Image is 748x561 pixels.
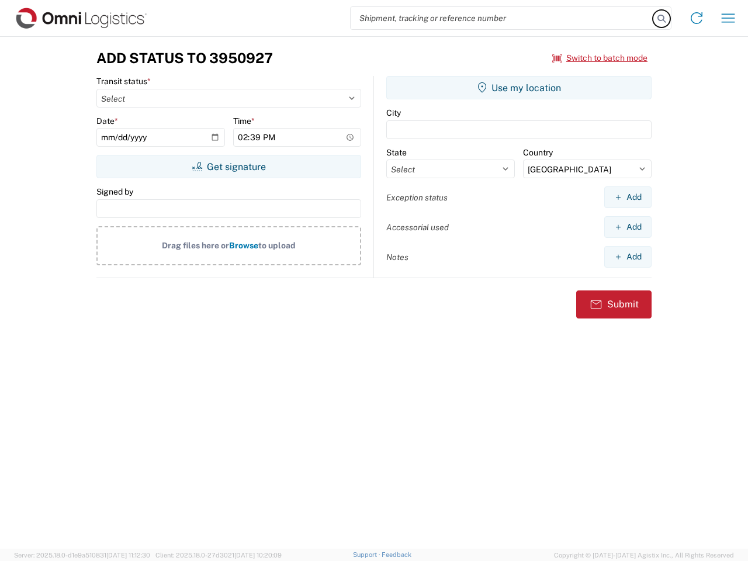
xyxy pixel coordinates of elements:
button: Use my location [386,76,652,99]
span: Browse [229,241,258,250]
a: Support [353,551,382,558]
label: Signed by [96,186,133,197]
label: Transit status [96,76,151,86]
h3: Add Status to 3950927 [96,50,273,67]
label: State [386,147,407,158]
button: Switch to batch mode [552,49,647,68]
label: Country [523,147,553,158]
button: Add [604,186,652,208]
label: City [386,108,401,118]
span: Copyright © [DATE]-[DATE] Agistix Inc., All Rights Reserved [554,550,734,560]
label: Accessorial used [386,222,449,233]
label: Date [96,116,118,126]
span: [DATE] 11:12:30 [106,552,150,559]
label: Exception status [386,192,448,203]
span: Server: 2025.18.0-d1e9a510831 [14,552,150,559]
label: Notes [386,252,408,262]
button: Submit [576,290,652,318]
button: Get signature [96,155,361,178]
label: Time [233,116,255,126]
button: Add [604,246,652,268]
a: Feedback [382,551,411,558]
span: [DATE] 10:20:09 [234,552,282,559]
input: Shipment, tracking or reference number [351,7,653,29]
button: Add [604,216,652,238]
span: Drag files here or [162,241,229,250]
span: Client: 2025.18.0-27d3021 [155,552,282,559]
span: to upload [258,241,296,250]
